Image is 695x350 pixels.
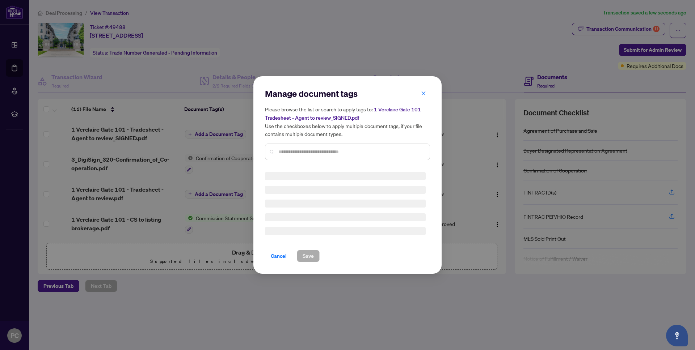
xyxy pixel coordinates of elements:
[297,250,320,262] button: Save
[271,250,287,262] span: Cancel
[265,105,430,138] h5: Please browse the list or search to apply tags to: Use the checkboxes below to apply multiple doc...
[421,91,426,96] span: close
[666,325,688,346] button: Open asap
[265,250,292,262] button: Cancel
[265,88,430,99] h2: Manage document tags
